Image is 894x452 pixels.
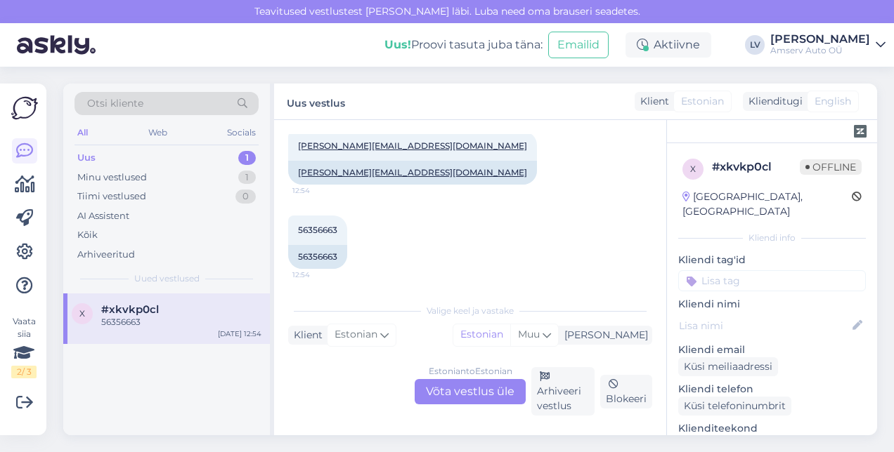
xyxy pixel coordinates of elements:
button: Emailid [548,32,609,58]
div: Web [145,124,170,142]
div: 56356663 [288,245,347,269]
div: Minu vestlused [77,171,147,185]
p: Klienditeekond [678,421,866,436]
div: All [74,124,91,142]
div: Aktiivne [626,32,711,58]
p: Kliendi tag'id [678,253,866,267]
div: 56356663 [101,316,261,328]
div: [DATE] 12:54 [218,328,261,339]
div: Blokeeri [600,375,652,408]
b: Uus! [384,38,411,51]
div: Tiimi vestlused [77,190,146,204]
div: Proovi tasuta juba täna: [384,36,543,53]
img: Askly Logo [11,95,38,121]
div: Valige keel ja vastake [288,305,652,317]
div: Kliendi info [678,232,866,244]
div: Kõik [77,228,98,242]
span: x [690,164,696,174]
div: AI Assistent [77,209,129,223]
span: 12:54 [292,270,345,280]
span: Uued vestlused [134,272,200,285]
input: Lisa nimi [679,318,850,333]
span: Muu [518,328,540,340]
span: Estonian [335,327,377,343]
span: #xkvkp0cl [101,303,159,316]
span: 56356663 [298,225,337,235]
div: [GEOGRAPHIC_DATA], [GEOGRAPHIC_DATA] [682,190,852,219]
p: Kliendi nimi [678,297,866,312]
div: Socials [224,124,259,142]
div: Küsi meiliaadressi [678,357,778,376]
div: 2 / 3 [11,366,37,378]
p: Kliendi telefon [678,382,866,397]
div: Estonian [453,324,510,345]
div: [PERSON_NAME] [559,328,648,343]
div: LV [745,35,765,55]
span: Offline [800,159,862,175]
div: # xkvkp0cl [712,159,800,175]
div: Amserv Auto OÜ [770,45,870,56]
a: [PERSON_NAME]Amserv Auto OÜ [770,34,886,56]
span: Estonian [681,94,724,109]
a: [PERSON_NAME][EMAIL_ADDRESS][DOMAIN_NAME] [298,140,527,151]
div: Klient [288,328,323,343]
span: x [79,308,85,319]
img: zendesk [854,125,867,138]
div: Arhiveeri vestlus [531,367,595,416]
div: 1 [238,171,256,185]
div: Vaata siia [11,315,37,378]
div: Uus [77,151,96,165]
span: Otsi kliente [87,96,143,111]
span: 12:54 [292,185,345,196]
a: [PERSON_NAME][EMAIL_ADDRESS][DOMAIN_NAME] [298,167,527,178]
div: Klienditugi [743,94,803,109]
div: Võta vestlus üle [415,379,526,404]
label: Uus vestlus [287,92,345,111]
div: Klient [635,94,669,109]
p: Kliendi email [678,343,866,357]
input: Lisa tag [678,270,866,291]
div: 1 [238,151,256,165]
div: 0 [235,190,256,204]
div: [PERSON_NAME] [770,34,870,45]
span: English [815,94,851,109]
div: Estonian to Estonian [429,365,512,378]
div: Küsi telefoninumbrit [678,397,791,416]
div: Arhiveeritud [77,248,135,262]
